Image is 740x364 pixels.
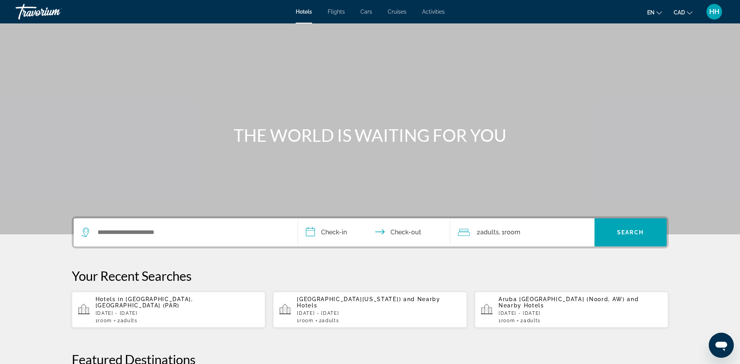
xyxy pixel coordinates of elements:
[594,218,667,246] button: Search
[520,318,541,323] span: 2
[297,296,401,302] span: [GEOGRAPHIC_DATA][US_STATE])
[499,318,515,323] span: 1
[319,318,339,323] span: 2
[98,318,112,323] span: Room
[524,318,541,323] span: Adults
[477,227,499,238] span: 2
[501,318,515,323] span: Room
[224,125,516,145] h1: THE WORLD IS WAITING FOR YOU
[300,318,314,323] span: Room
[450,218,594,246] button: Travelers: 2 adults, 0 children
[617,229,644,236] span: Search
[273,291,467,328] button: [GEOGRAPHIC_DATA][US_STATE]) and Nearby Hotels[DATE] - [DATE]1Room2Adults
[388,9,406,15] a: Cruises
[16,2,94,22] a: Travorium
[96,296,124,302] span: Hotels in
[647,9,655,16] span: en
[422,9,445,15] a: Activities
[499,296,639,309] span: and Nearby Hotels
[297,296,440,309] span: and Nearby Hotels
[674,7,692,18] button: Change currency
[475,291,669,328] button: Aruba [GEOGRAPHIC_DATA] (Noord, AW) and Nearby Hotels[DATE] - [DATE]1Room2Adults
[709,333,734,358] iframe: Schaltfläche zum Öffnen des Messaging-Fensters
[499,310,662,316] p: [DATE] - [DATE]
[117,318,138,323] span: 2
[296,9,312,15] a: Hotels
[709,8,719,16] span: HH
[72,291,266,328] button: Hotels in [GEOGRAPHIC_DATA], [GEOGRAPHIC_DATA] (PAR)[DATE] - [DATE]1Room2Adults
[298,218,450,246] button: Check in and out dates
[674,9,685,16] span: CAD
[647,7,662,18] button: Change language
[121,318,138,323] span: Adults
[704,4,724,20] button: User Menu
[504,228,520,236] span: Room
[96,310,259,316] p: [DATE] - [DATE]
[96,296,193,309] span: [GEOGRAPHIC_DATA], [GEOGRAPHIC_DATA] (PAR)
[480,228,499,236] span: Adults
[74,218,667,246] div: Search widget
[96,318,112,323] span: 1
[297,318,313,323] span: 1
[297,310,461,316] p: [DATE] - [DATE]
[360,9,372,15] a: Cars
[322,318,339,323] span: Adults
[499,227,520,238] span: , 1
[328,9,345,15] a: Flights
[72,268,669,284] p: Your Recent Searches
[499,296,625,302] span: Aruba [GEOGRAPHIC_DATA] (Noord, AW)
